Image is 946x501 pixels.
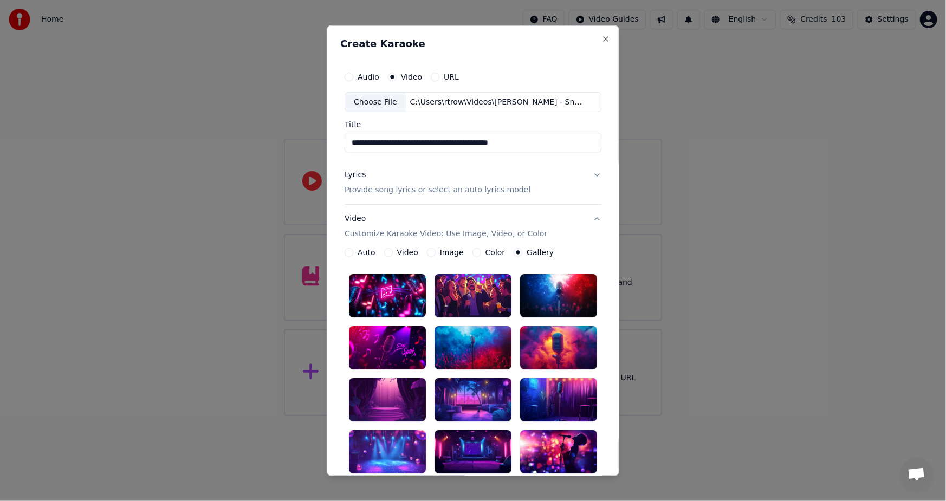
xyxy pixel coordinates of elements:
[440,249,464,256] label: Image
[345,121,601,128] label: Title
[345,170,366,180] div: Lyrics
[401,73,422,80] label: Video
[406,96,590,107] div: C:\Users\rtrow\Videos\[PERSON_NAME] - Snuff ( Acoustic ) Lyrics Video (1).mp4
[345,161,601,204] button: LyricsProvide song lyrics or select an auto lyrics model
[444,73,459,80] label: URL
[485,249,506,256] label: Color
[345,213,547,239] div: Video
[358,249,375,256] label: Auto
[345,229,547,239] p: Customize Karaoke Video: Use Image, Video, or Color
[345,205,601,248] button: VideoCustomize Karaoke Video: Use Image, Video, or Color
[340,38,606,48] h2: Create Karaoke
[345,185,530,196] p: Provide song lyrics or select an auto lyrics model
[345,92,406,112] div: Choose File
[358,73,379,80] label: Audio
[397,249,418,256] label: Video
[527,249,554,256] label: Gallery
